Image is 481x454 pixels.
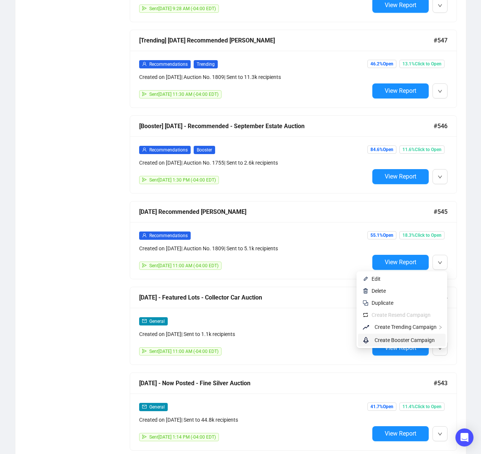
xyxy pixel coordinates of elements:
a: [Trending] [DATE] Recommended [PERSON_NAME]#547userRecommendationsTrendingCreated on [DATE]| Auct... [130,30,457,108]
span: send [142,6,147,11]
span: down [438,89,442,94]
span: mail [142,404,147,409]
a: [DATE] Recommended [PERSON_NAME]#545userRecommendationsCreated on [DATE]| Auction No. 1809| Sent ... [130,201,457,279]
div: Created on [DATE] | Auction No. 1755 | Sent to 2.6k recipients [139,159,369,167]
span: General [149,404,165,410]
span: Sent [DATE] 11:30 AM (-04:00 EDT) [149,92,218,97]
div: Created on [DATE] | Auction No. 1809 | Sent to 5.1k recipients [139,244,369,253]
span: #543 [434,378,448,388]
span: View Report [385,2,416,9]
span: 11.6% Click to Open [399,145,445,154]
span: #546 [434,121,448,131]
span: 55.1% Open [367,231,396,239]
span: #545 [434,207,448,216]
span: right [438,325,443,330]
span: mail [142,319,147,323]
span: 41.7% Open [367,403,396,411]
div: [Trending] [DATE] Recommended [PERSON_NAME] [139,36,434,45]
div: [DATE] - Now Posted - Fine Silver Auction [139,378,434,388]
span: Sent [DATE] 1:30 PM (-04:00 EDT) [149,177,216,183]
span: down [438,260,442,265]
a: [DATE] - Now Posted - Fine Silver Auction#543mailGeneralCreated on [DATE]| Sent to 44.8k recipien... [130,372,457,451]
img: svg+xml;base64,PHN2ZyB4bWxucz0iaHR0cDovL3d3dy53My5vcmcvMjAwMC9zdmciIHhtbG5zOnhsaW5rPSJodHRwOi8vd3... [363,288,369,294]
span: rocket [363,336,372,345]
span: Sent [DATE] 1:14 PM (-04:00 EDT) [149,434,216,440]
img: svg+xml;base64,PHN2ZyB4bWxucz0iaHR0cDovL3d3dy53My5vcmcvMjAwMC9zdmciIHdpZHRoPSIyNCIgaGVpZ2h0PSIyNC... [363,300,369,306]
div: [Booster] [DATE] - Recommended - September Estate Auction [139,121,434,131]
a: [Booster] [DATE] - Recommended - September Estate Auction#546userRecommendationsBoosterCreated on... [130,115,457,194]
span: 18.3% Click to Open [399,231,445,239]
span: user [142,62,147,66]
span: Create Booster Campaign [375,337,435,343]
img: retweet.svg [363,312,369,318]
span: down [438,346,442,351]
span: View Report [385,259,416,266]
span: send [142,92,147,96]
span: Sent [DATE] 11:00 AM (-04:00 EDT) [149,349,218,354]
span: Booster [194,146,215,154]
div: Created on [DATE] | Sent to 1.1k recipients [139,330,369,338]
span: Delete [372,288,386,294]
a: [DATE] - Featured Lots - Collector Car Auction#544mailGeneralCreated on [DATE]| Sent to 1.1k reci... [130,287,457,365]
span: Edit [372,276,381,282]
span: General [149,319,165,324]
div: [DATE] - Featured Lots - Collector Car Auction [139,293,434,302]
img: svg+xml;base64,PHN2ZyB4bWxucz0iaHR0cDovL3d3dy53My5vcmcvMjAwMC9zdmciIHhtbG5zOnhsaW5rPSJodHRwOi8vd3... [363,276,369,282]
span: 11.4% Click to Open [399,403,445,411]
span: down [438,175,442,179]
span: Recommendations [149,62,188,67]
span: Create Trending Campaign [375,324,437,330]
span: View Report [385,87,416,94]
span: down [438,3,442,8]
span: user [142,147,147,152]
button: View Report [372,169,429,184]
span: Sent [DATE] 9:28 AM (-04:00 EDT) [149,6,216,11]
span: Duplicate [372,300,393,306]
span: View Report [385,430,416,437]
button: View Report [372,255,429,270]
span: Sent [DATE] 11:00 AM (-04:00 EDT) [149,263,218,268]
span: send [142,434,147,439]
div: Created on [DATE] | Sent to 44.8k recipients [139,416,369,424]
span: user [142,233,147,238]
span: send [142,177,147,182]
button: View Report [372,83,429,98]
div: Open Intercom Messenger [455,428,473,446]
button: View Report [372,426,429,441]
div: [DATE] Recommended [PERSON_NAME] [139,207,434,216]
span: 13.1% Click to Open [399,60,445,68]
span: 46.2% Open [367,60,396,68]
span: send [142,263,147,268]
span: View Report [385,173,416,180]
span: rise [363,323,372,332]
span: 84.6% Open [367,145,396,154]
span: #547 [434,36,448,45]
span: down [438,432,442,436]
span: send [142,349,147,353]
div: Created on [DATE] | Auction No. 1809 | Sent to 11.3k recipients [139,73,369,81]
span: Trending [194,60,218,68]
span: Recommendations [149,233,188,238]
span: Recommendations [149,147,188,153]
span: Create Resend Campaign [372,312,431,318]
